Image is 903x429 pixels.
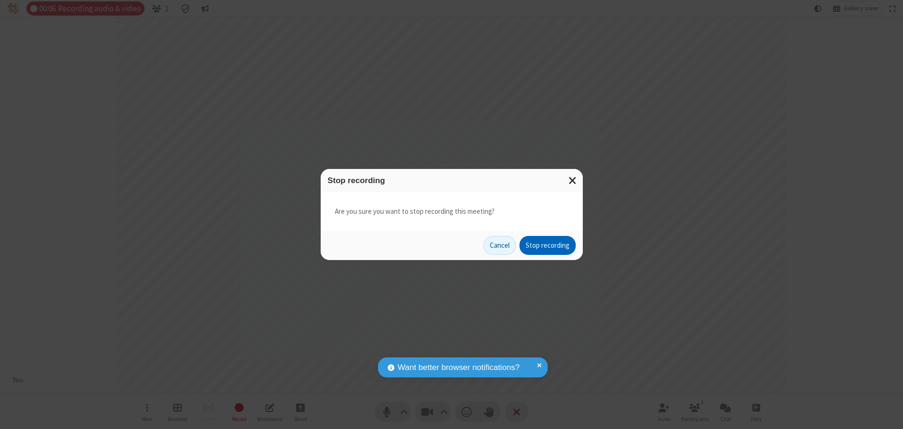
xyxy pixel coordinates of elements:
button: Cancel [484,236,516,255]
button: Close modal [563,169,583,192]
div: Are you sure you want to stop recording this meeting? [321,192,583,231]
button: Stop recording [520,236,576,255]
span: Want better browser notifications? [398,362,520,374]
h3: Stop recording [328,176,576,185]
